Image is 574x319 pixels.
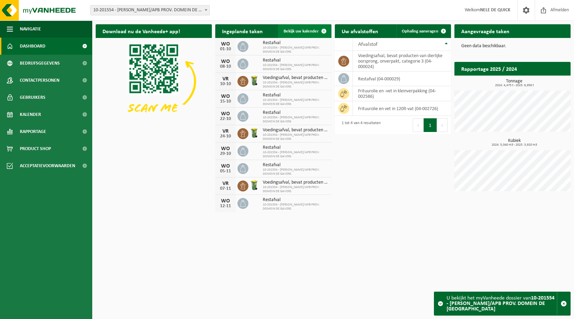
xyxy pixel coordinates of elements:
p: Geen data beschikbaar. [461,44,564,49]
span: Restafval [263,145,328,150]
h2: Uw afvalstoffen [335,24,385,38]
h3: Tonnage [458,79,571,87]
img: WB-0140-HPE-GN-50 [248,75,260,87]
button: 1 [424,118,437,132]
span: 10-201554 - [PERSON_NAME]/APB PROV. DOMEIN DE GAVERS [263,150,328,159]
span: Restafval [263,197,328,203]
img: WB-0140-HPE-GN-50 [248,180,260,191]
span: 10-201554 - [PERSON_NAME]/APB PROV. DOMEIN DE GAVERS [263,81,328,89]
div: WO [219,41,232,47]
span: 10-201554 - [PERSON_NAME]/APB PROV. DOMEIN DE GAVERS [263,133,328,141]
span: Restafval [263,58,328,63]
span: Acceptatievoorwaarden [20,157,75,174]
button: Next [437,118,448,132]
span: 10-201554 - [PERSON_NAME]/APB PROV. DOMEIN DE GAVERS [263,168,328,176]
div: 12-11 [219,204,232,209]
div: 10-10 [219,82,232,87]
span: 10-201554 - [PERSON_NAME]/APB PROV. DOMEIN DE GAVERS [263,46,328,54]
strong: NELE DE QUICK [480,8,510,13]
div: VR [219,76,232,82]
div: 22-10 [219,117,232,121]
span: Rapportage [20,123,46,140]
h2: Rapportage 2025 / 2024 [454,62,524,75]
span: Afvalstof [358,42,378,47]
div: 1 tot 4 van 4 resultaten [338,118,381,133]
button: Previous [413,118,424,132]
h2: Ingeplande taken [215,24,270,38]
span: 10-201554 - [PERSON_NAME]/APB PROV. DOMEIN DE GAVERS [263,185,328,194]
a: Bekijk uw kalender [278,24,331,38]
span: 10-201554 - [PERSON_NAME]/APB PROV. DOMEIN DE GAVERS [263,203,328,211]
div: WO [219,59,232,64]
h3: Kubiek [458,138,571,147]
h2: Download nu de Vanheede+ app! [96,24,187,38]
div: VR [219,129,232,134]
span: Dashboard [20,38,45,55]
img: WB-0140-HPE-GN-50 [248,127,260,139]
span: 10-201554 - JEUGDHERBERG SCHIPKEN/APB PROV. DOMEIN DE GAVERS - GERAARDSBERGEN [90,5,210,15]
span: 10-201554 - JEUGDHERBERG SCHIPKEN/APB PROV. DOMEIN DE GAVERS - GERAARDSBERGEN [91,5,209,15]
td: frituurolie en -vet in kleinverpakking (04-002586) [353,86,451,101]
td: restafval (04-000029) [353,71,451,86]
div: 07-11 [219,186,232,191]
div: 15-10 [219,99,232,104]
span: Kalender [20,106,41,123]
span: Gebruikers [20,89,45,106]
span: Voedingsafval, bevat producten van dierlijke oorsprong, onverpakt, categorie 3 [263,128,328,133]
div: 29-10 [219,151,232,156]
span: Restafval [263,93,328,98]
span: Restafval [263,40,328,46]
strong: 10-201554 - [PERSON_NAME]/APB PROV. DOMEIN DE [GEOGRAPHIC_DATA] [447,295,555,312]
div: WO [219,163,232,169]
span: Voedingsafval, bevat producten van dierlijke oorsprong, onverpakt, categorie 3 [263,75,328,81]
span: Restafval [263,162,328,168]
div: WO [219,146,232,151]
div: 05-11 [219,169,232,174]
span: Bedrijfsgegevens [20,55,60,72]
div: 01-10 [219,47,232,52]
span: Navigatie [20,21,41,38]
div: VR [219,181,232,186]
img: Download de VHEPlus App [96,38,212,125]
div: U bekijkt het myVanheede dossier van [447,292,557,315]
span: 10-201554 - [PERSON_NAME]/APB PROV. DOMEIN DE GAVERS [263,63,328,71]
span: 10-201554 - [PERSON_NAME]/APB PROV. DOMEIN DE GAVERS [263,98,328,106]
span: Bekijk uw kalender [284,29,319,34]
div: WO [219,111,232,117]
h2: Aangevraagde taken [454,24,516,38]
span: 10-201554 - [PERSON_NAME]/APB PROV. DOMEIN DE GAVERS [263,116,328,124]
div: WO [219,198,232,204]
div: 08-10 [219,64,232,69]
a: Ophaling aanvragen [396,24,450,38]
td: voedingsafval, bevat producten van dierlijke oorsprong, onverpakt, categorie 3 (04-000024) [353,51,451,71]
span: Voedingsafval, bevat producten van dierlijke oorsprong, onverpakt, categorie 3 [263,180,328,185]
span: Ophaling aanvragen [402,29,438,34]
span: Contactpersonen [20,72,59,89]
span: 2024: 5,040 m3 - 2025: 3,920 m3 [458,143,571,147]
div: 24-10 [219,134,232,139]
span: Restafval [263,110,328,116]
span: Product Shop [20,140,51,157]
div: WO [219,94,232,99]
span: 2024: 4,475 t - 2025: 6,956 t [458,84,571,87]
a: Bekijk rapportage [520,75,570,89]
td: Frituurolie en vet in 120lt-vat (04-002726) [353,101,451,116]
